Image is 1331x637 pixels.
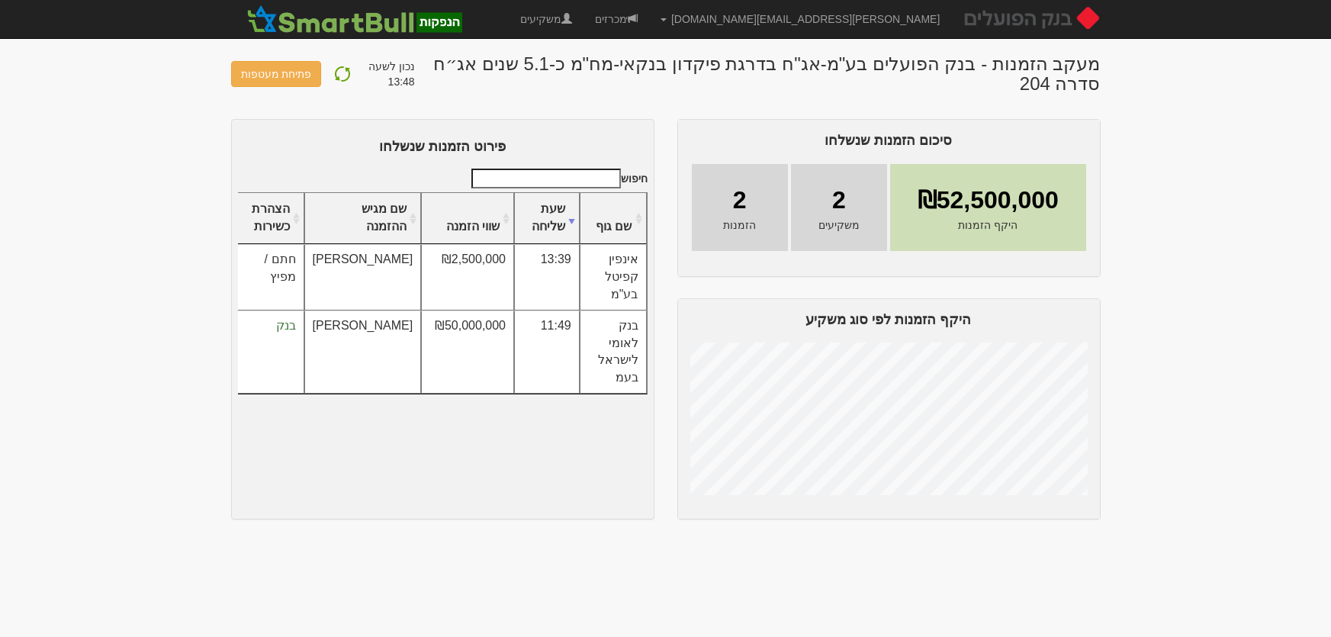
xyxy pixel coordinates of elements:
[243,4,467,34] img: SmartBull Logo
[237,193,304,244] th: הצהרת כשירות : activate to sort column ascending
[832,183,846,218] span: 2
[580,244,647,310] td: אינפין קפיטל בע"מ
[580,310,647,394] td: בנק לאומי לישראל בעמ
[471,169,621,188] input: חיפוש
[421,310,514,394] td: ₪50,000,000
[379,139,506,154] span: פירוט הזמנות שנשלחו
[356,59,414,89] p: נכון לשעה 13:48
[825,133,952,148] span: סיכום הזמנות שנשלחו
[958,217,1018,233] span: היקף הזמנות
[580,193,647,244] th: שם גוף : activate to sort column ascending
[514,193,580,244] th: שעת שליחה : activate to sort column ascending
[723,217,756,233] span: הזמנות
[421,244,514,310] td: ₪2,500,000
[514,310,580,394] td: 11:49
[421,193,514,244] th: שווי הזמנה : activate to sort column ascending
[466,169,648,188] label: חיפוש
[805,312,971,327] span: היקף הזמנות לפי סוג משקיע
[231,61,322,87] button: פתיחת מעטפות
[733,183,747,218] span: 2
[304,310,422,394] td: [PERSON_NAME]
[265,253,296,283] span: חתם / מפיץ
[415,54,1101,95] h1: מעקב הזמנות - בנק הפועלים בע"מ-אג"ח בדרגת פיקדון בנקאי-מח"מ כ-5.1 שנים אג״ח סדרה 204
[276,319,296,332] span: בנק
[304,244,422,310] td: [PERSON_NAME]
[304,193,422,244] th: שם מגיש ההזמנה : activate to sort column ascending
[818,217,860,233] span: משקיעים
[918,183,1059,218] span: ₪52,500,000
[333,65,352,83] img: refresh-icon.png
[514,244,580,310] td: 13:39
